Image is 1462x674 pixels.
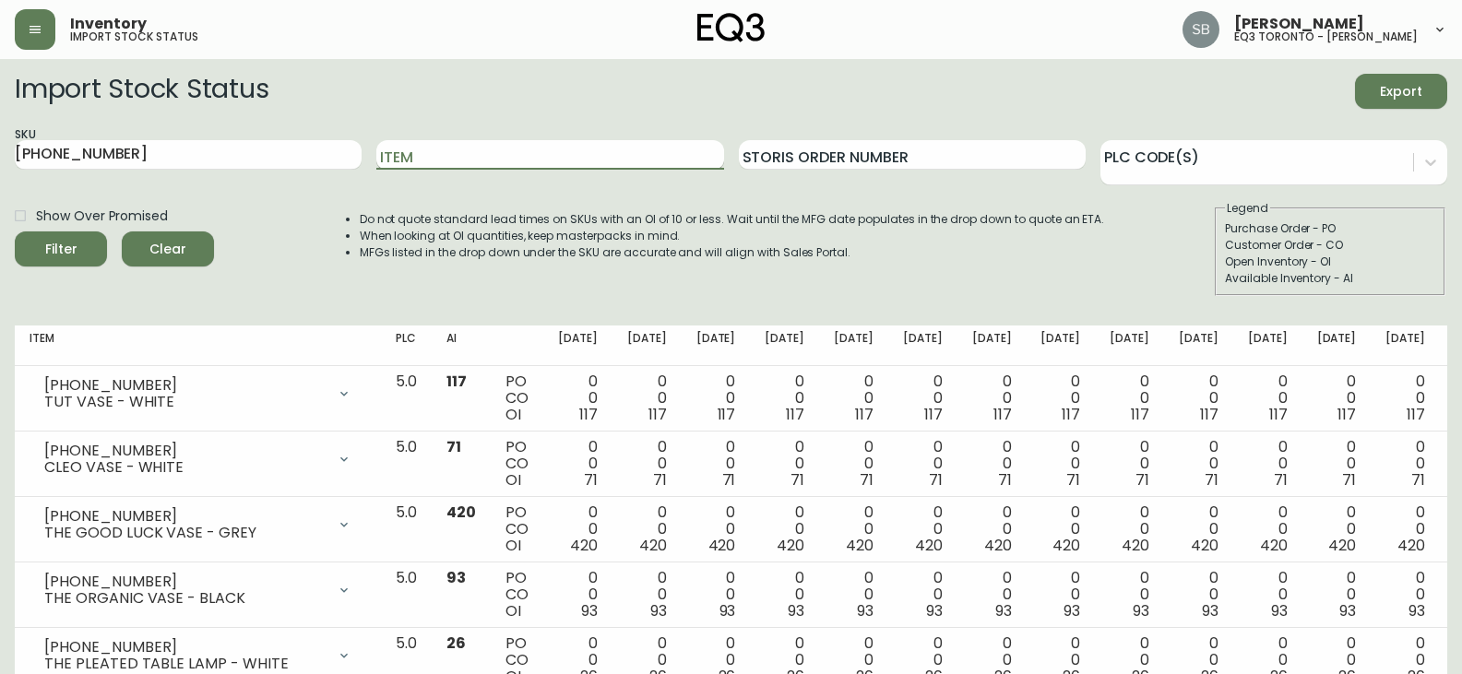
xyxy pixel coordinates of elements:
[1385,439,1425,489] div: 0 0
[612,325,682,366] th: [DATE]
[1040,504,1080,554] div: 0 0
[70,31,198,42] h5: import stock status
[1342,469,1356,491] span: 71
[558,504,598,554] div: 0 0
[903,439,943,489] div: 0 0
[1179,373,1218,423] div: 0 0
[30,373,366,414] div: [PHONE_NUMBER]TUT VASE - WHITE
[1269,404,1288,425] span: 117
[44,394,326,410] div: TUT VASE - WHITE
[1370,80,1432,103] span: Export
[1234,31,1418,42] h5: eq3 toronto - [PERSON_NAME]
[1397,535,1425,556] span: 420
[972,439,1012,489] div: 0 0
[1133,600,1149,621] span: 93
[1317,373,1357,423] div: 0 0
[819,325,888,366] th: [DATE]
[1409,600,1425,621] span: 93
[696,373,736,423] div: 0 0
[1248,439,1288,489] div: 0 0
[505,439,529,489] div: PO CO
[581,600,598,621] span: 93
[446,371,467,392] span: 117
[30,504,366,545] div: [PHONE_NUMBER]THE GOOD LUCK VASE - GREY
[1205,469,1218,491] span: 71
[1337,404,1356,425] span: 117
[558,439,598,489] div: 0 0
[1135,469,1149,491] span: 71
[719,600,736,621] span: 93
[44,573,326,590] div: [PHONE_NUMBER]
[15,325,381,366] th: Item
[1110,439,1149,489] div: 0 0
[972,373,1012,423] div: 0 0
[1225,220,1435,237] div: Purchase Order - PO
[36,207,168,226] span: Show Over Promised
[648,404,667,425] span: 117
[1225,200,1270,217] legend: Legend
[44,525,326,541] div: THE GOOD LUCK VASE - GREY
[1274,469,1288,491] span: 71
[722,469,736,491] span: 71
[505,404,521,425] span: OI
[653,469,667,491] span: 71
[1026,325,1095,366] th: [DATE]
[381,432,432,497] td: 5.0
[360,211,1105,228] li: Do not quote standard lead times on SKUs with an OI of 10 or less. Wait until the MFG date popula...
[543,325,612,366] th: [DATE]
[1064,600,1080,621] span: 93
[381,497,432,562] td: 5.0
[972,504,1012,554] div: 0 0
[381,562,432,628] td: 5.0
[627,570,667,620] div: 0 0
[627,439,667,489] div: 0 0
[1225,270,1435,287] div: Available Inventory - AI
[750,325,819,366] th: [DATE]
[1385,570,1425,620] div: 0 0
[1110,504,1149,554] div: 0 0
[1233,325,1302,366] th: [DATE]
[696,504,736,554] div: 0 0
[446,502,476,523] span: 420
[1179,570,1218,620] div: 0 0
[857,600,874,621] span: 93
[1191,535,1218,556] span: 420
[137,238,199,261] span: Clear
[1040,373,1080,423] div: 0 0
[505,570,529,620] div: PO CO
[627,504,667,554] div: 0 0
[765,439,804,489] div: 0 0
[855,404,874,425] span: 117
[505,504,529,554] div: PO CO
[1110,570,1149,620] div: 0 0
[929,469,943,491] span: 71
[627,373,667,423] div: 0 0
[984,535,1012,556] span: 420
[1110,373,1149,423] div: 0 0
[30,570,366,610] div: [PHONE_NUMBER]THE ORGANIC VASE - BLACK
[718,404,736,425] span: 117
[44,443,326,459] div: [PHONE_NUMBER]
[697,13,766,42] img: logo
[1066,469,1080,491] span: 71
[708,535,736,556] span: 420
[570,535,598,556] span: 420
[44,639,326,656] div: [PHONE_NUMBER]
[1385,373,1425,423] div: 0 0
[765,570,804,620] div: 0 0
[558,373,598,423] div: 0 0
[1248,570,1288,620] div: 0 0
[1411,469,1425,491] span: 71
[1317,439,1357,489] div: 0 0
[1122,535,1149,556] span: 420
[1271,600,1288,621] span: 93
[1371,325,1440,366] th: [DATE]
[44,459,326,476] div: CLEO VASE - WHITE
[1339,600,1356,621] span: 93
[1131,404,1149,425] span: 117
[45,238,77,261] div: Filter
[765,373,804,423] div: 0 0
[915,535,943,556] span: 420
[1095,325,1164,366] th: [DATE]
[1407,404,1425,425] span: 117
